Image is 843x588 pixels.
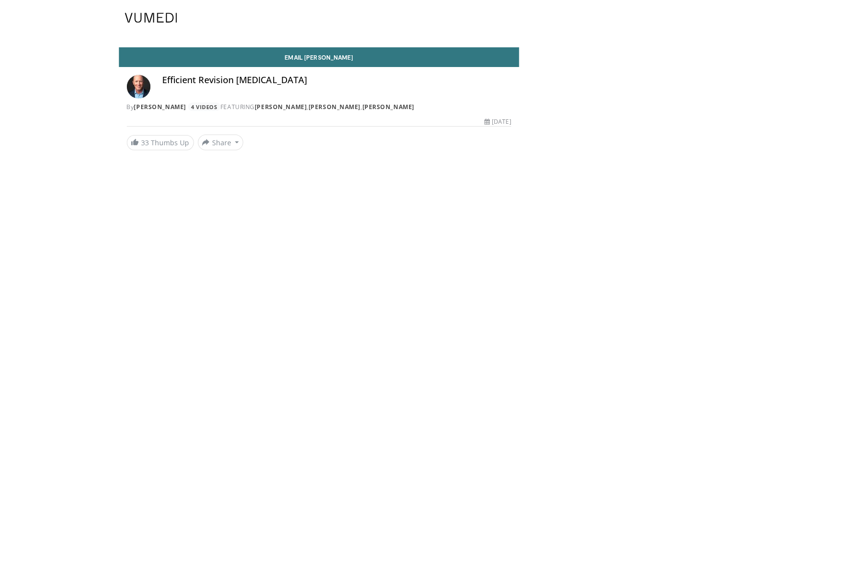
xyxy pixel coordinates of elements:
[161,74,508,85] h4: Efficient Revision [MEDICAL_DATA]
[360,102,411,110] a: [PERSON_NAME]
[133,102,185,110] a: [PERSON_NAME]
[196,134,242,149] button: Share
[126,74,149,98] img: Avatar
[126,134,193,149] a: 33 Thumbs Up
[306,102,358,110] a: [PERSON_NAME]
[253,102,305,110] a: [PERSON_NAME]
[126,102,508,111] div: By FEATURING , ,
[118,47,516,67] a: Email [PERSON_NAME]
[187,102,219,110] a: 4 Videos
[140,137,148,146] span: 33
[124,13,176,23] img: VuMedi Logo
[481,116,507,125] div: [DATE]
